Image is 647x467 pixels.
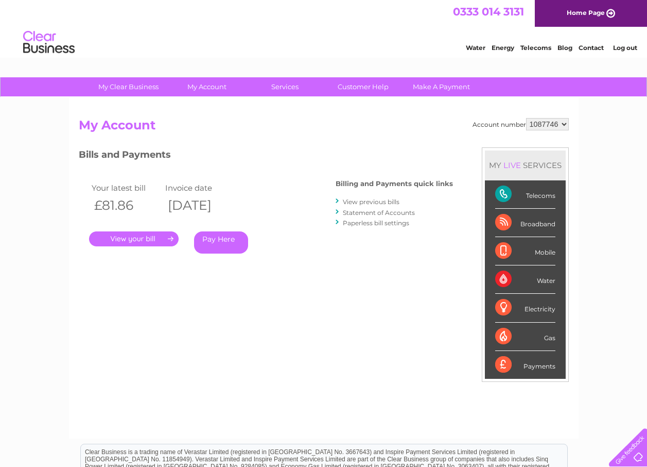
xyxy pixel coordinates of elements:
div: Payments [495,351,555,379]
a: View previous bills [343,198,399,206]
a: Telecoms [520,44,551,52]
a: My Clear Business [86,77,171,96]
th: £81.86 [89,195,163,216]
div: Mobile [495,237,555,265]
div: LIVE [501,160,523,170]
a: Pay Here [194,231,248,254]
a: Blog [557,44,572,52]
a: Water [466,44,485,52]
h3: Bills and Payments [79,147,453,165]
td: Invoice date [163,181,237,195]
a: Services [242,77,327,96]
a: Contact [579,44,604,52]
img: logo.png [23,27,75,58]
div: Gas [495,323,555,351]
a: Energy [492,44,514,52]
a: Customer Help [321,77,406,96]
td: Your latest bill [89,181,163,195]
a: Statement of Accounts [343,209,415,216]
div: Account number [473,118,569,130]
div: Broadband [495,209,555,237]
a: My Account [164,77,249,96]
div: Electricity [495,294,555,322]
div: Water [495,265,555,294]
a: . [89,231,179,246]
a: Make A Payment [399,77,484,96]
div: Telecoms [495,180,555,209]
h4: Billing and Payments quick links [336,180,453,188]
a: 0333 014 3131 [453,5,524,18]
h2: My Account [79,118,569,138]
div: Clear Business is a trading name of Verastar Limited (registered in [GEOGRAPHIC_DATA] No. 3667643... [81,6,567,50]
th: [DATE] [163,195,237,216]
a: Log out [613,44,637,52]
div: MY SERVICES [485,151,566,180]
a: Paperless bill settings [343,219,409,227]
